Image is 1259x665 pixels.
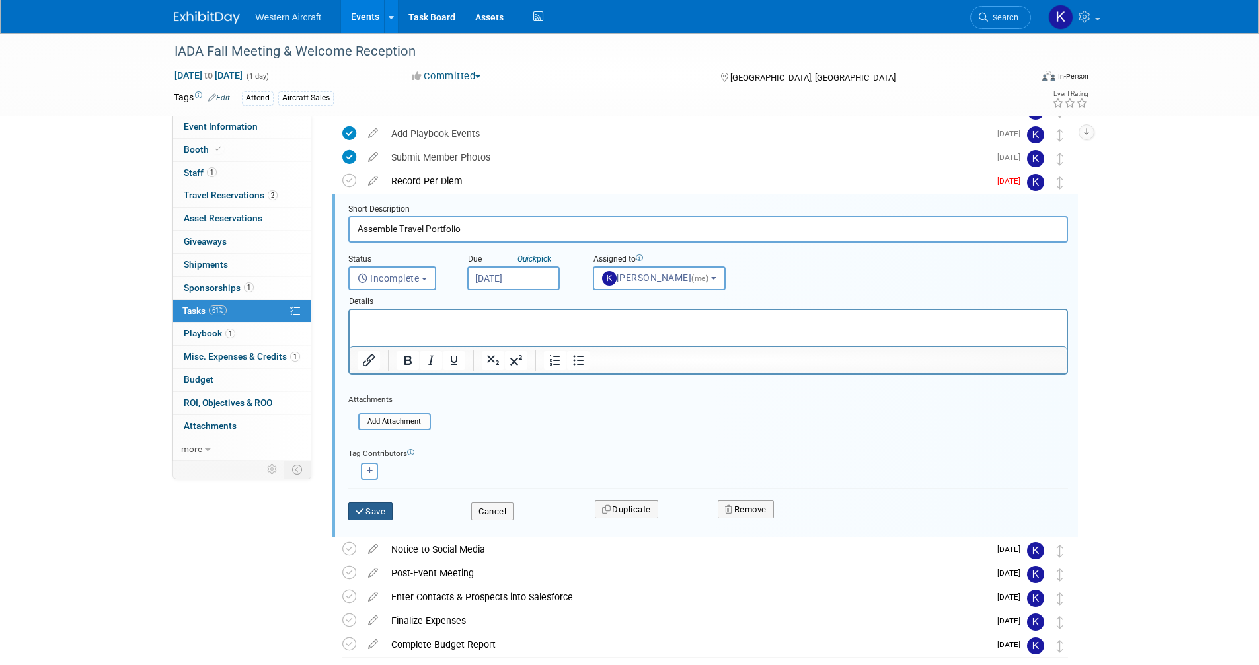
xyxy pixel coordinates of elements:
i: Move task [1057,640,1063,652]
a: Edit [208,93,230,102]
div: Tag Contributors [348,446,1068,459]
button: Cancel [471,502,514,521]
img: Kindra Mahler [1027,613,1044,631]
div: Add Playbook Events [385,122,989,145]
a: Misc. Expenses & Credits1 [173,346,311,368]
img: Kindra Mahler [1027,126,1044,143]
div: Attend [242,91,274,105]
span: Sponsorships [184,282,254,293]
span: Tasks [182,305,227,316]
i: Move task [1057,592,1063,605]
a: edit [362,151,385,163]
i: Move task [1057,153,1063,165]
span: Attachments [184,420,237,431]
a: ROI, Objectives & ROO [173,392,311,414]
div: In-Person [1057,71,1088,81]
span: [DATE] [997,545,1027,554]
img: Kindra Mahler [1027,542,1044,559]
div: Record Per Diem [385,170,989,192]
span: ROI, Objectives & ROO [184,397,272,408]
td: Tags [174,91,230,106]
span: [DATE] [997,592,1027,602]
button: Bullet list [567,351,590,370]
button: Underline [443,351,465,370]
div: Event Rating [1052,91,1088,97]
a: Budget [173,369,311,391]
button: Italic [420,351,442,370]
a: Quickpick [515,254,554,264]
button: Incomplete [348,266,436,290]
iframe: Rich Text Area [350,310,1067,346]
span: [DATE] [997,640,1027,649]
div: Submit Member Photos [385,146,989,169]
span: Search [988,13,1018,22]
input: Due Date [467,266,560,290]
span: [DATE] [997,616,1027,625]
img: Kindra Mahler [1048,5,1073,30]
i: Move task [1057,545,1063,557]
img: Format-Inperson.png [1042,71,1055,81]
a: edit [362,128,385,139]
button: Insert/edit link [358,351,380,370]
a: edit [362,615,385,627]
a: Tasks61% [173,300,311,323]
span: [DATE] [997,568,1027,578]
i: Booth reservation complete [215,145,221,153]
span: to [202,70,215,81]
span: Misc. Expenses & Credits [184,351,300,362]
img: Kindra Mahler [1027,590,1044,607]
span: Giveaways [184,236,227,247]
a: Event Information [173,116,311,138]
img: Kindra Mahler [1027,174,1044,191]
div: Assigned to [593,254,758,266]
span: Staff [184,167,217,178]
div: Post-Event Meeting [385,562,989,584]
a: Asset Reservations [173,208,311,230]
i: Move task [1057,568,1063,581]
button: Superscript [505,351,527,370]
button: Remove [718,500,774,519]
span: 1 [290,352,300,362]
a: edit [362,639,385,650]
span: 2 [268,190,278,200]
span: 1 [225,329,235,338]
div: Notice to Social Media [385,538,989,561]
button: Bold [397,351,419,370]
span: Western Aircraft [256,12,321,22]
img: Kindra Mahler [1027,637,1044,654]
span: (me) [691,274,708,283]
span: Event Information [184,121,258,132]
a: Giveaways [173,231,311,253]
span: 61% [209,305,227,315]
span: [DATE] [DATE] [174,69,243,81]
i: Move task [1057,616,1063,629]
div: Details [348,290,1068,309]
a: Attachments [173,415,311,438]
div: Aircraft Sales [278,91,334,105]
div: Event Format [953,69,1089,89]
a: Booth [173,139,311,161]
a: edit [362,567,385,579]
a: edit [362,543,385,555]
span: 1 [207,167,217,177]
a: edit [362,591,385,603]
span: Incomplete [358,273,420,284]
div: Short Description [348,204,1068,216]
div: Status [348,254,447,266]
td: Toggle Event Tabs [284,461,311,478]
span: [DATE] [997,129,1027,138]
div: Complete Budget Report [385,633,989,656]
span: Playbook [184,328,235,338]
span: Asset Reservations [184,213,262,223]
button: Duplicate [595,500,658,519]
td: Personalize Event Tab Strip [261,461,284,478]
div: Due [467,254,573,266]
span: [DATE] [997,176,1027,186]
span: Booth [184,144,224,155]
a: edit [362,175,385,187]
span: [PERSON_NAME] [602,272,711,283]
a: Playbook1 [173,323,311,345]
button: [PERSON_NAME](me) [593,266,726,290]
input: Name of task or a short description [348,216,1068,242]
